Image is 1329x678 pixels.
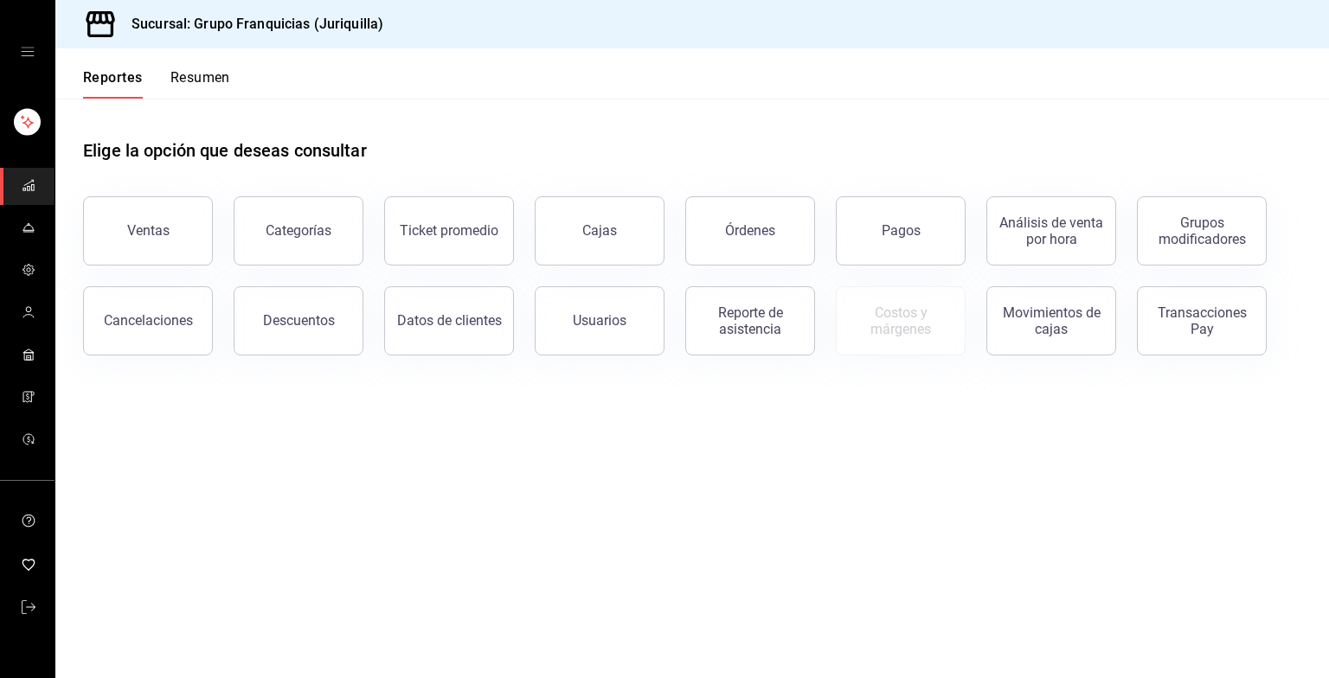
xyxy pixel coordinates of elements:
[1137,286,1267,355] button: Transacciones Pay
[535,196,664,265] a: Cajas
[83,69,230,99] div: Pestañas de navegación
[170,69,230,99] button: Resumen
[127,222,170,239] div: Ventas
[685,286,815,355] button: Reporte de asistencia
[104,312,193,329] div: Cancelaciones
[266,222,331,239] div: Categorías
[384,196,514,265] button: Ticket promedio
[573,312,626,329] div: Usuarios
[263,312,335,329] div: Descuentos
[397,312,502,329] div: Datos de clientes
[1137,196,1267,265] button: Grupos modificadores
[986,286,1116,355] button: Movimientos de cajas
[998,214,1105,247] div: Análisis de venta por hora
[882,222,921,239] div: Pagos
[1148,304,1255,337] div: Transacciones Pay
[21,45,35,59] button: cajón abierto
[535,286,664,355] button: Usuarios
[836,196,966,265] button: Pagos
[697,304,804,337] div: Reporte de asistencia
[847,304,954,337] div: Costos y márgenes
[685,196,815,265] button: Órdenes
[998,304,1105,337] div: Movimientos de cajas
[400,222,498,239] div: Ticket promedio
[384,286,514,355] button: Datos de clientes
[83,196,213,265] button: Ventas
[725,222,775,239] div: Órdenes
[83,286,213,355] button: Cancelaciones
[582,221,618,241] div: Cajas
[83,69,143,86] font: Reportes
[1148,214,1255,247] div: Grupos modificadores
[986,196,1116,265] button: Análisis de venta por hora
[234,196,363,265] button: Categorías
[83,138,367,163] h1: Elige la opción que deseas consultar
[118,14,383,35] h3: Sucursal: Grupo Franquicias (Juriquilla)
[234,286,363,355] button: Descuentos
[836,286,966,355] button: Contrata inventarios para ver este reporte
